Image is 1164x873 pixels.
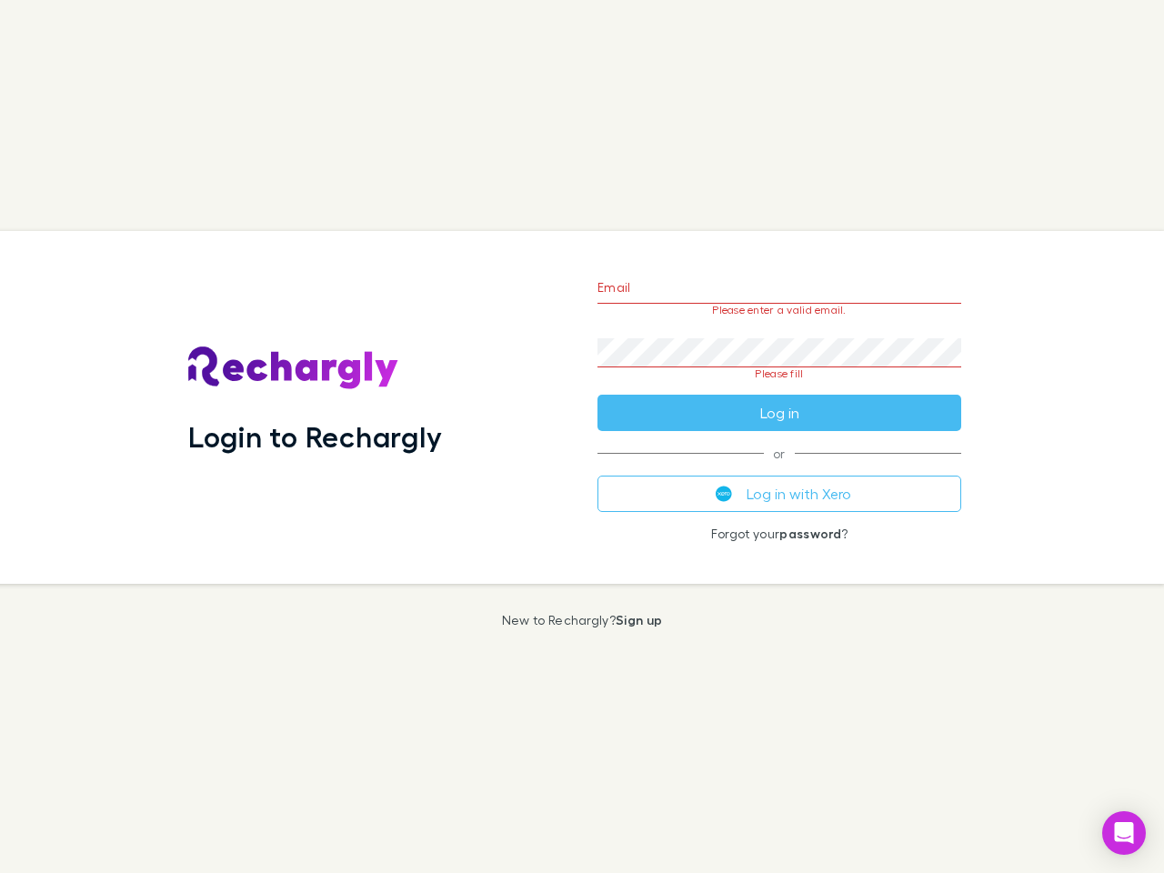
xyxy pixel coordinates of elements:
img: Xero's logo [716,486,732,502]
h1: Login to Rechargly [188,419,442,454]
p: Please fill [597,367,961,380]
img: Rechargly's Logo [188,346,399,390]
p: Please enter a valid email. [597,304,961,316]
a: password [779,526,841,541]
p: New to Rechargly? [502,613,663,627]
p: Forgot your ? [597,527,961,541]
button: Log in [597,395,961,431]
span: or [597,453,961,454]
div: Open Intercom Messenger [1102,811,1146,855]
button: Log in with Xero [597,476,961,512]
a: Sign up [616,612,662,627]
